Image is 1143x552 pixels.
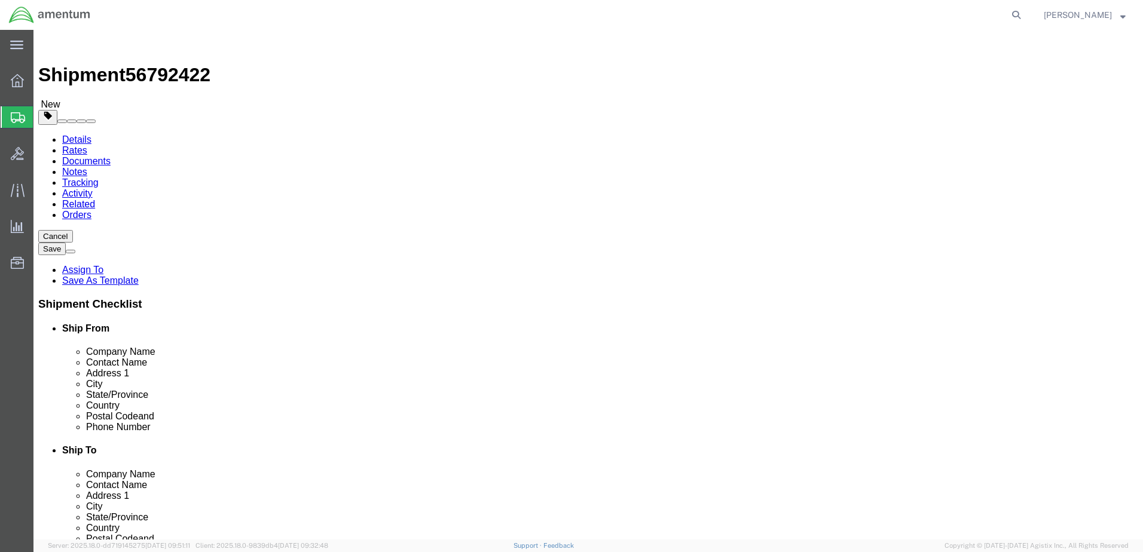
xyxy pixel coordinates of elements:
span: ADRIAN RODRIGUEZ, JR [1044,8,1112,22]
span: Server: 2025.18.0-dd719145275 [48,542,190,549]
span: Client: 2025.18.0-9839db4 [195,542,328,549]
span: [DATE] 09:32:48 [278,542,328,549]
span: Copyright © [DATE]-[DATE] Agistix Inc., All Rights Reserved [945,541,1129,551]
a: Support [514,542,543,549]
img: logo [8,6,91,24]
span: [DATE] 09:51:11 [145,542,190,549]
a: Feedback [543,542,574,549]
button: [PERSON_NAME] [1043,8,1126,22]
iframe: FS Legacy Container [33,30,1143,539]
